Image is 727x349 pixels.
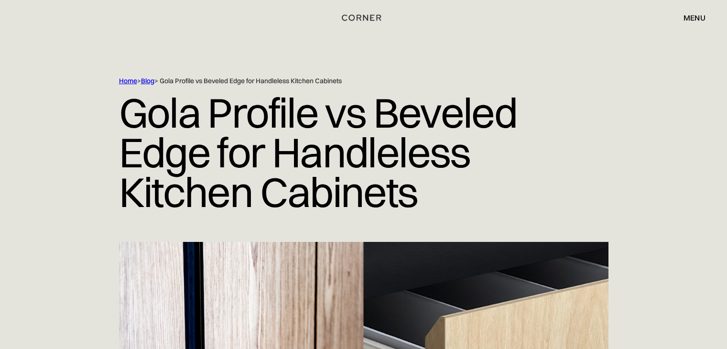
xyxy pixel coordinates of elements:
[119,86,608,219] h1: Gola Profile vs Beveled Edge for Handleless Kitchen Cabinets
[684,14,705,22] div: menu
[141,76,154,85] a: Blog
[119,76,137,85] a: Home
[674,10,705,26] div: menu
[337,11,390,24] a: home
[119,76,568,86] div: > > Gola Profile vs Beveled Edge for Handleless Kitchen Cabinets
